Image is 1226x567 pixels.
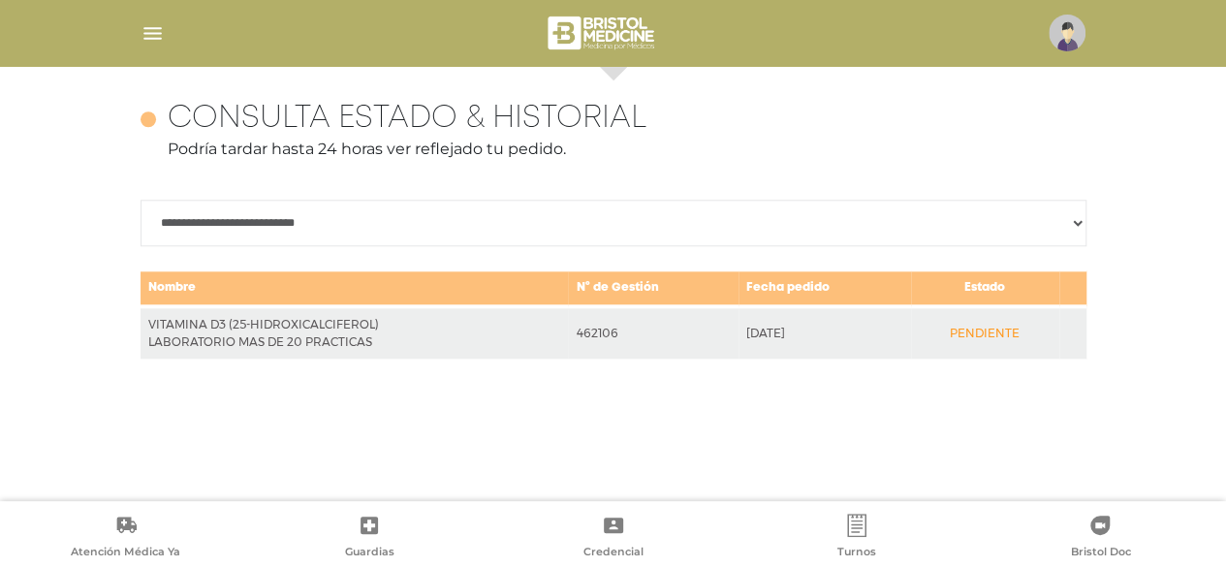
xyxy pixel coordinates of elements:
[911,270,1059,306] td: Estado
[979,514,1222,563] a: Bristol Doc
[739,306,910,360] td: [DATE]
[837,545,876,562] span: Turnos
[491,514,735,563] a: Credencial
[141,306,569,360] td: VITAMINA D3 (25-HIDROXICALCIFEROL) LABORATORIO MAS DE 20 PRACTICAS
[735,514,978,563] a: Turnos
[247,514,490,563] a: Guardias
[1070,545,1130,562] span: Bristol Doc
[4,514,247,563] a: Atención Médica Ya
[911,306,1059,360] td: PENDIENTE
[739,270,910,306] td: Fecha pedido
[568,270,739,306] td: N° de Gestión
[71,545,180,562] span: Atención Médica Ya
[568,306,739,360] td: 462106
[141,270,569,306] td: Nombre
[345,545,394,562] span: Guardias
[545,10,660,56] img: bristol-medicine-blanco.png
[141,138,1086,161] p: Podría tardar hasta 24 horas ver reflejado tu pedido.
[1049,15,1085,51] img: profile-placeholder.svg
[168,101,646,138] h4: Consulta estado & historial
[583,545,644,562] span: Credencial
[141,21,165,46] img: Cober_menu-lines-white.svg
